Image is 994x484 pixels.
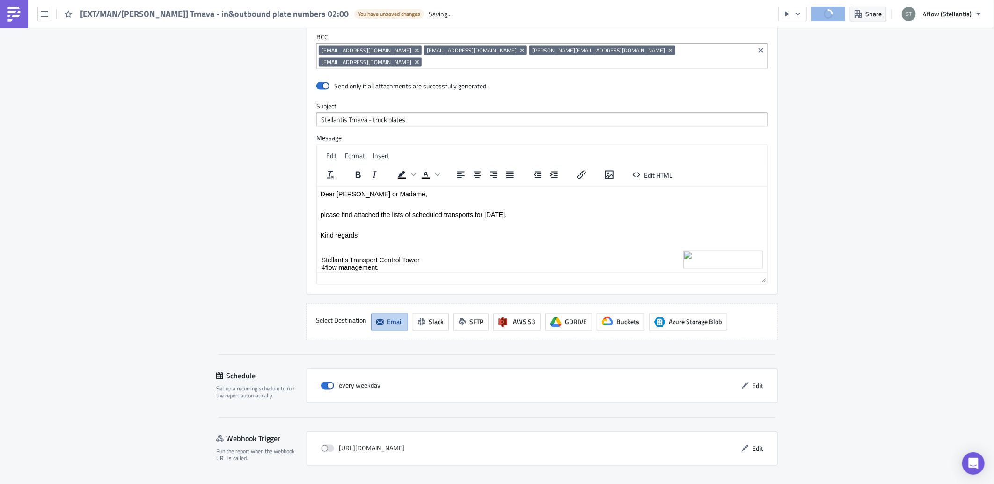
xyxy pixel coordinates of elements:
[519,46,527,55] button: Remove Tag
[413,58,422,67] button: Remove Tag
[387,317,403,327] span: Email
[350,168,366,181] button: Bold
[373,151,389,160] span: Insert
[358,10,420,18] span: You have unsaved changes
[493,314,541,331] button: AWS S3
[4,4,447,11] p: Dear [PERSON_NAME] or Madame,
[316,134,768,142] label: Message
[752,381,763,391] span: Edit
[216,385,300,400] div: Set up a recurring schedule to run the report automatically.
[737,379,768,393] button: Edit
[413,314,449,331] button: Slack
[962,452,985,475] div: Open Intercom Messenger
[216,369,307,383] div: Schedule
[758,273,767,284] div: Resize
[669,317,722,327] span: Azure Storage Blob
[371,314,408,331] button: Email
[394,168,417,181] div: Background color
[427,47,517,54] span: [EMAIL_ADDRESS][DOMAIN_NAME]
[565,317,587,327] span: GDRIVE
[502,168,518,181] button: Justify
[322,47,411,54] span: [EMAIL_ADDRESS][DOMAIN_NAME]
[649,314,727,331] button: Azure Storage BlobAzure Storage Blob
[413,46,422,55] button: Remove Tag
[530,168,546,181] button: Decrease indent
[545,314,592,331] button: GDRIVE
[316,314,366,328] label: Select Destination
[616,317,639,327] span: Buckets
[513,317,535,327] span: AWS S3
[321,441,405,455] div: [URL][DOMAIN_NAME]
[629,168,676,181] button: Edit HTML
[486,168,502,181] button: Align right
[4,24,447,32] p: please find attached the lists of scheduled transports for [DATE].
[418,168,441,181] div: Text color
[429,10,452,18] span: Saving...
[601,168,617,181] button: Insert/edit image
[366,168,382,181] button: Italic
[755,45,767,56] button: Clear selected items
[321,379,380,393] div: every weekday
[80,8,350,19] span: [EXT/MAN/[PERSON_NAME]] Trnava - in&outbound plate numbers 02:00
[469,317,483,327] span: SFTP
[326,151,337,160] span: Edit
[366,64,446,82] img: clip_image001.png
[429,317,444,327] span: Slack
[865,9,882,19] span: Share
[532,47,665,54] span: [PERSON_NAME][EMAIL_ADDRESS][DOMAIN_NAME]
[453,314,489,331] button: SFTP
[896,4,987,24] button: 4flow (Stellantis)
[216,432,307,446] div: Webhook Trigger
[752,444,763,454] span: Edit
[316,102,768,110] label: Subject
[4,45,447,52] p: Kind regards
[317,187,767,273] iframe: Rich Text Area
[216,448,300,462] div: Run the report when the webhook URL is called.
[5,63,365,85] p: Stellantis Transport Control Tower 4flow management.
[469,168,485,181] button: Align center
[322,168,338,181] button: Clear formatting
[453,168,469,181] button: Align left
[316,33,768,41] label: BCC
[667,46,675,55] button: Remove Tag
[737,441,768,456] button: Edit
[597,314,644,331] button: Buckets
[654,317,665,328] span: Azure Storage Blob
[901,6,917,22] img: Avatar
[7,7,22,22] img: PushMetrics
[546,168,562,181] button: Increase indent
[345,151,365,160] span: Format
[923,9,972,19] span: 4flow (Stellantis)
[4,4,447,331] body: Rich Text Area. Press ALT-0 for help.
[644,170,672,180] span: Edit HTML
[574,168,590,181] button: Insert/edit link
[334,82,488,90] div: Send only if all attachments are successfully generated.
[850,7,886,21] button: Share
[322,58,411,66] span: [EMAIL_ADDRESS][DOMAIN_NAME]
